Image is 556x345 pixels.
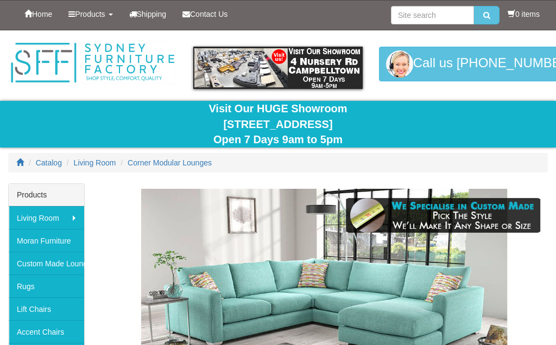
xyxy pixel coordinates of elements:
div: Products [9,184,84,206]
li: 0 items [508,9,540,20]
span: Home [32,10,52,18]
a: Catalog [36,158,62,167]
a: Contact Us [174,1,236,28]
a: Accent Chairs [9,320,84,343]
span: Contact Us [190,10,228,18]
img: showroom.gif [193,47,362,89]
a: Rugs [9,274,84,297]
a: Shipping [121,1,175,28]
a: Home [16,1,60,28]
span: Products [75,10,105,18]
div: Visit Our HUGE Showroom [STREET_ADDRESS] Open 7 Days 9am to 5pm [8,101,548,148]
a: Corner Modular Lounges [128,158,212,167]
a: Living Room [74,158,116,167]
a: Moran Furniture [9,229,84,252]
span: Shipping [137,10,167,18]
a: Lift Chairs [9,297,84,320]
img: Sydney Furniture Factory [8,41,177,85]
a: Living Room [9,206,84,229]
a: Products [60,1,121,28]
a: Custom Made Lounges [9,252,84,274]
input: Site search [391,6,474,24]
